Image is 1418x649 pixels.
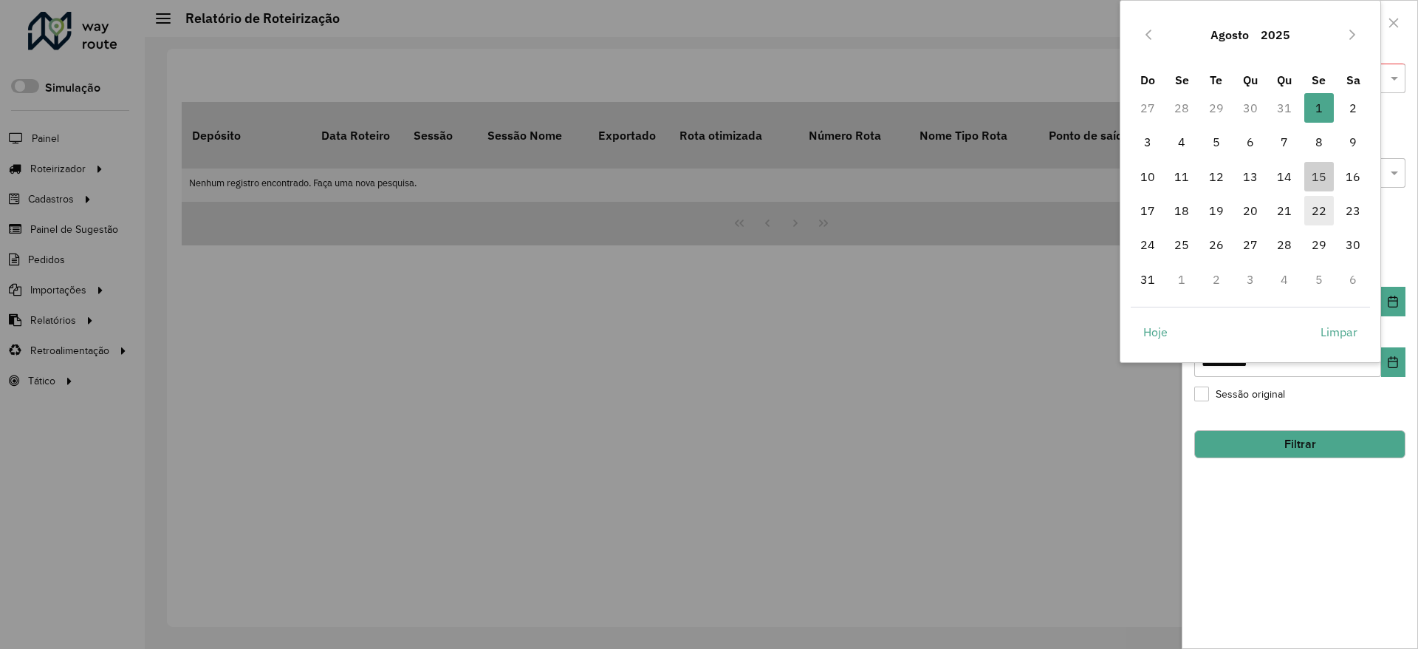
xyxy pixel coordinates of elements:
td: 8 [1302,125,1336,159]
td: 30 [1233,91,1267,125]
td: 2 [1199,262,1233,296]
span: 27 [1236,230,1265,259]
label: Sessão original [1194,387,1285,402]
span: 17 [1133,196,1162,225]
td: 1 [1302,91,1336,125]
td: 16 [1336,160,1370,194]
td: 28 [1267,228,1301,262]
span: 8 [1304,127,1334,157]
span: 1 [1304,93,1334,123]
td: 25 [1165,228,1199,262]
td: 10 [1131,160,1165,194]
span: 29 [1304,230,1334,259]
td: 22 [1302,194,1336,228]
td: 29 [1302,228,1336,262]
span: Hoje [1143,323,1168,341]
td: 24 [1131,228,1165,262]
span: Se [1312,72,1326,87]
button: Choose Year [1255,17,1296,52]
span: 13 [1236,162,1265,191]
td: 18 [1165,194,1199,228]
td: 28 [1165,91,1199,125]
span: 31 [1133,265,1162,294]
span: Qu [1243,72,1258,87]
button: Choose Date [1381,347,1405,377]
span: 4 [1167,127,1196,157]
td: 20 [1233,194,1267,228]
td: 26 [1199,228,1233,262]
span: Se [1175,72,1189,87]
td: 23 [1336,194,1370,228]
td: 1 [1165,262,1199,296]
td: 30 [1336,228,1370,262]
td: 29 [1199,91,1233,125]
span: 16 [1338,162,1368,191]
span: 24 [1133,230,1162,259]
span: 2 [1338,93,1368,123]
span: 6 [1236,127,1265,157]
td: 3 [1131,125,1165,159]
span: 14 [1270,162,1299,191]
span: 11 [1167,162,1196,191]
button: Next Month [1340,23,1364,47]
span: 28 [1270,230,1299,259]
td: 17 [1131,194,1165,228]
td: 15 [1302,160,1336,194]
span: 22 [1304,196,1334,225]
td: 14 [1267,160,1301,194]
button: Filtrar [1194,430,1405,458]
td: 3 [1233,262,1267,296]
td: 7 [1267,125,1301,159]
span: 20 [1236,196,1265,225]
span: 19 [1202,196,1231,225]
td: 21 [1267,194,1301,228]
span: Qu [1277,72,1292,87]
span: 30 [1338,230,1368,259]
span: 10 [1133,162,1162,191]
button: Choose Month [1205,17,1255,52]
span: 7 [1270,127,1299,157]
td: 31 [1267,91,1301,125]
span: 9 [1338,127,1368,157]
span: Limpar [1321,323,1357,341]
span: 26 [1202,230,1231,259]
span: 5 [1202,127,1231,157]
button: Choose Date [1381,287,1405,316]
td: 9 [1336,125,1370,159]
td: 5 [1302,262,1336,296]
td: 27 [1131,91,1165,125]
td: 4 [1267,262,1301,296]
td: 5 [1199,125,1233,159]
span: Do [1140,72,1155,87]
span: 3 [1133,127,1162,157]
td: 11 [1165,160,1199,194]
span: 15 [1304,162,1334,191]
button: Limpar [1308,317,1370,347]
td: 6 [1336,262,1370,296]
span: 18 [1167,196,1196,225]
button: Hoje [1131,317,1180,347]
span: Sa [1346,72,1360,87]
td: 31 [1131,262,1165,296]
td: 4 [1165,125,1199,159]
button: Previous Month [1137,23,1160,47]
span: 25 [1167,230,1196,259]
td: 19 [1199,194,1233,228]
td: 6 [1233,125,1267,159]
span: 21 [1270,196,1299,225]
span: Te [1210,72,1222,87]
span: 23 [1338,196,1368,225]
td: 27 [1233,228,1267,262]
td: 2 [1336,91,1370,125]
td: 12 [1199,160,1233,194]
span: 12 [1202,162,1231,191]
td: 13 [1233,160,1267,194]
